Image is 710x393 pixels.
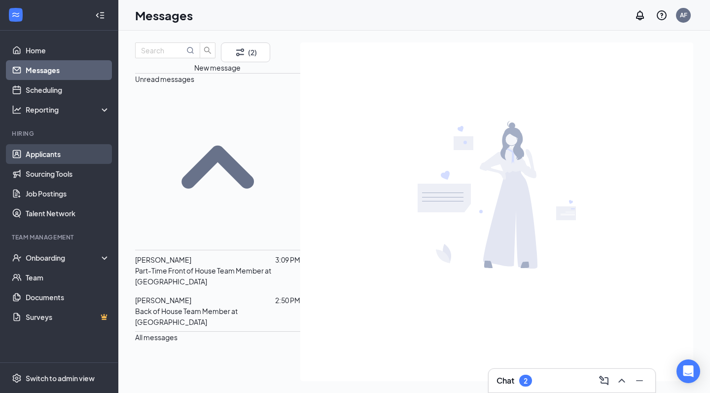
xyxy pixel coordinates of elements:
[141,45,184,56] input: Search
[186,46,194,54] svg: MagnifyingGlass
[135,296,191,305] span: [PERSON_NAME]
[26,373,95,383] div: Switch to admin view
[135,84,300,250] svg: SmallChevronUp
[26,268,110,287] a: Team
[275,295,300,306] p: 2:50 PM
[598,375,610,387] svg: ComposeMessage
[95,10,105,20] svg: Collapse
[221,42,270,62] button: Filter (2)
[26,40,110,60] a: Home
[200,42,215,58] button: search
[26,80,110,100] a: Scheduling
[26,184,110,203] a: Job Postings
[676,359,700,383] div: Open Intercom Messenger
[234,46,246,58] svg: Filter
[200,46,215,54] span: search
[135,75,194,83] span: Unread messages
[26,287,110,307] a: Documents
[275,254,300,265] p: 3:09 PM
[12,373,22,383] svg: Settings
[656,9,668,21] svg: QuestionInfo
[26,60,110,80] a: Messages
[135,255,191,264] span: [PERSON_NAME]
[11,10,21,20] svg: WorkstreamLogo
[12,129,108,138] div: Hiring
[596,373,612,389] button: ComposeMessage
[26,105,110,115] div: Reporting
[135,306,300,327] p: Back of House Team Member at [GEOGRAPHIC_DATA]
[194,62,241,73] button: New message
[26,203,110,223] a: Talent Network
[12,253,22,263] svg: UserCheck
[524,377,528,385] div: 2
[26,307,110,327] a: SurveysCrown
[12,233,108,241] div: Team Management
[26,253,102,263] div: Onboarding
[12,105,22,115] svg: Analysis
[614,373,630,389] button: ChevronUp
[634,375,645,387] svg: Minimize
[26,164,110,184] a: Sourcing Tools
[680,11,687,19] div: AF
[26,144,110,164] a: Applicants
[135,7,193,24] h1: Messages
[632,373,647,389] button: Minimize
[634,9,646,21] svg: Notifications
[135,265,300,287] p: Part-Time Front of House Team Member at [GEOGRAPHIC_DATA]
[497,375,514,386] h3: Chat
[616,375,628,387] svg: ChevronUp
[135,333,177,342] span: All messages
